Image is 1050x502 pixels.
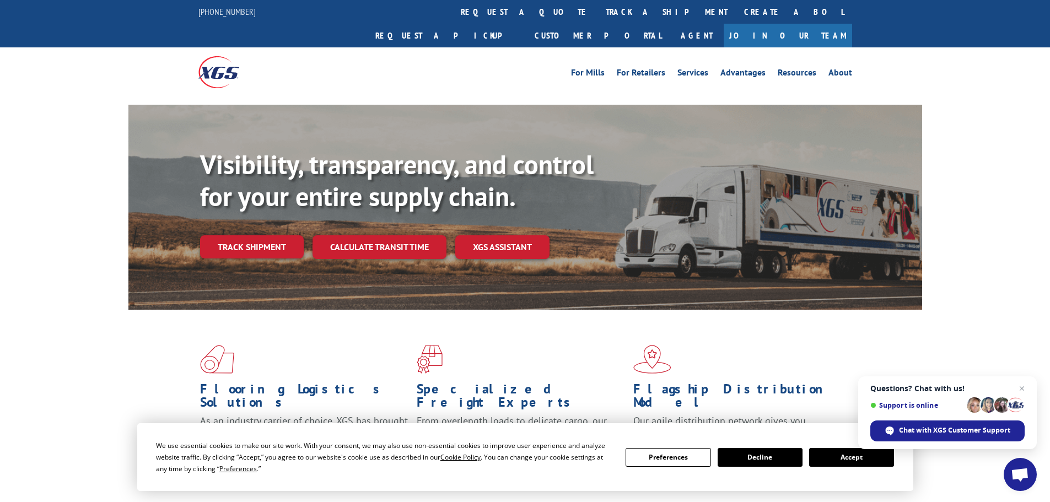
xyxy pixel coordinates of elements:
div: Open chat [1004,458,1037,491]
img: xgs-icon-focused-on-flooring-red [417,345,443,374]
div: Cookie Consent Prompt [137,423,913,491]
b: Visibility, transparency, and control for your entire supply chain. [200,147,594,213]
a: Agent [670,24,724,47]
span: Support is online [870,401,963,409]
span: Questions? Chat with us! [870,384,1025,393]
img: xgs-icon-total-supply-chain-intelligence-red [200,345,234,374]
span: Cookie Policy [440,452,481,462]
a: Calculate transit time [313,235,446,259]
a: For Mills [571,68,605,80]
span: Chat with XGS Customer Support [899,425,1010,435]
div: Chat with XGS Customer Support [870,420,1025,441]
span: Close chat [1015,382,1029,395]
span: Preferences [219,464,257,473]
a: Advantages [720,68,766,80]
a: Resources [778,68,816,80]
p: From overlength loads to delicate cargo, our experienced staff knows the best way to move your fr... [417,414,625,463]
div: We use essential cookies to make our site work. With your consent, we may also use non-essential ... [156,440,612,474]
a: About [828,68,852,80]
a: [PHONE_NUMBER] [198,6,256,17]
button: Preferences [626,448,710,467]
span: Our agile distribution network gives you nationwide inventory management on demand. [633,414,836,440]
span: As an industry carrier of choice, XGS has brought innovation and dedication to flooring logistics... [200,414,408,454]
a: Request a pickup [367,24,526,47]
h1: Flooring Logistics Solutions [200,382,408,414]
a: For Retailers [617,68,665,80]
a: XGS ASSISTANT [455,235,550,259]
a: Customer Portal [526,24,670,47]
h1: Specialized Freight Experts [417,382,625,414]
button: Decline [718,448,803,467]
img: xgs-icon-flagship-distribution-model-red [633,345,671,374]
h1: Flagship Distribution Model [633,382,842,414]
a: Track shipment [200,235,304,258]
a: Join Our Team [724,24,852,47]
a: Services [677,68,708,80]
button: Accept [809,448,894,467]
